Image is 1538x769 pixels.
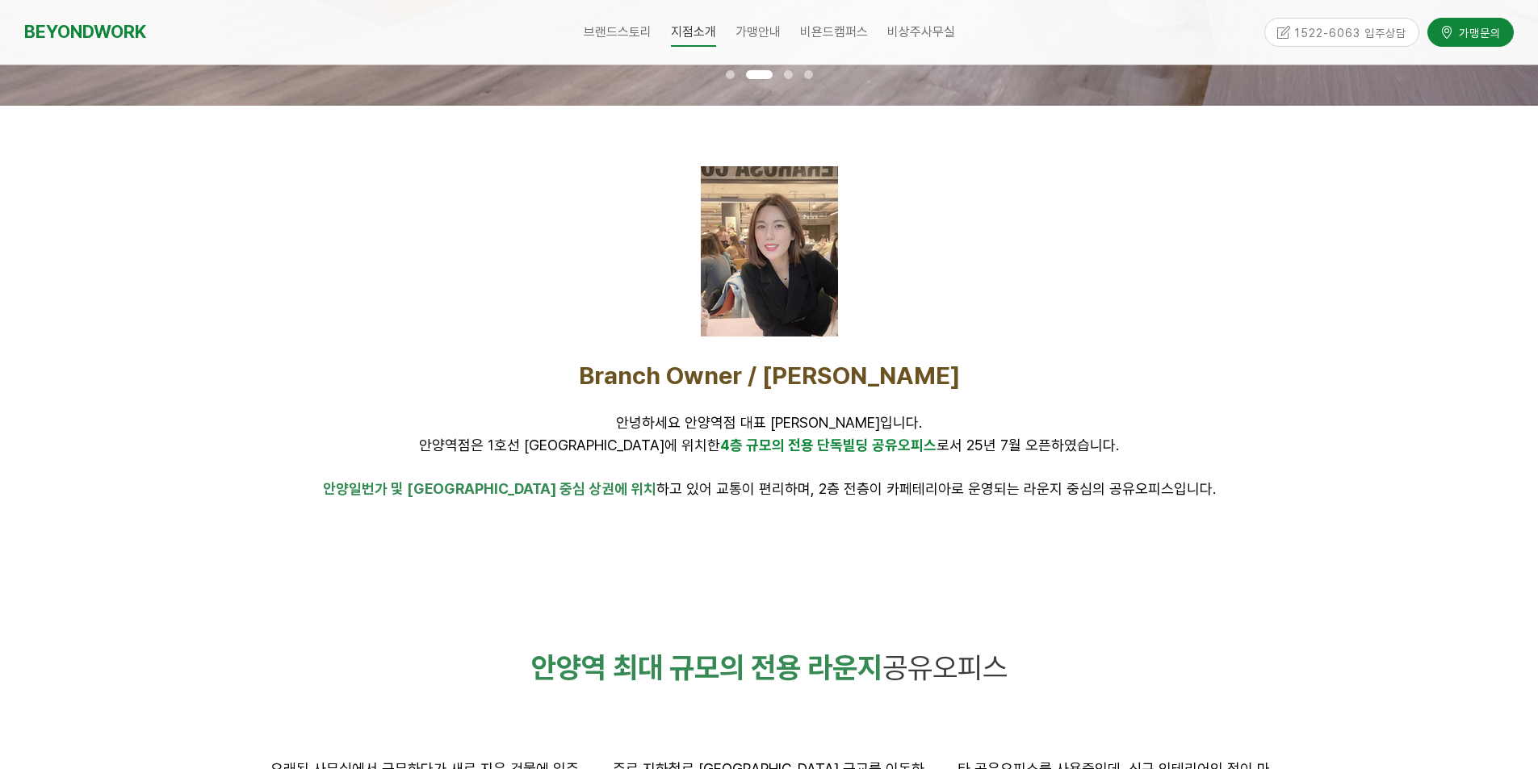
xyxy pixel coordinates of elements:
[790,12,878,52] a: 비욘드캠퍼스
[323,480,1216,497] span: 하고 있어 교통이 편리하며, 2층 전층이 카페테리아로 운영되는 라운지 중심의 공유오피스입니다.
[419,414,1119,453] span: 안녕하세요 안양역점 대표 [PERSON_NAME]입니다. 안양역점은 1호선 [GEOGRAPHIC_DATA]에 위치한 로서 25년 7월 오픈하였습니다.
[882,650,1008,685] span: 공유오피스
[531,650,882,685] span: 안양역 최대 규모의 전용 라운지
[323,480,656,497] span: 안양일번가 및 [GEOGRAPHIC_DATA] 중심 상권에 위치
[1454,23,1501,40] span: 가맹문의
[1427,17,1514,45] a: 가맹문의
[726,12,790,52] a: 가맹안내
[584,24,652,40] span: 브랜드스토리
[579,361,960,390] span: Branch Owner / [PERSON_NAME]
[878,12,965,52] a: 비상주사무실
[661,12,726,52] a: 지점소개
[671,19,716,47] span: 지점소개
[735,24,781,40] span: 가맹안내
[574,12,661,52] a: 브랜드스토리
[800,24,868,40] span: 비욘드캠퍼스
[887,24,955,40] span: 비상주사무실
[24,17,146,47] a: BEYONDWORK
[720,437,937,453] span: 4층 규모의 전용 단독빌딩 공유오피스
